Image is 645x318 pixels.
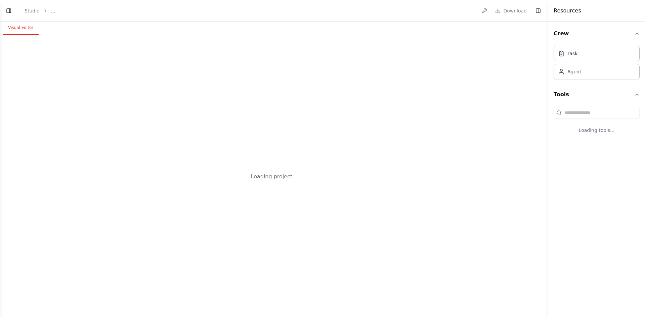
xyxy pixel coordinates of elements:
[251,173,298,181] div: Loading project...
[554,7,581,15] h4: Resources
[567,50,577,57] div: Task
[554,43,640,85] div: Crew
[25,7,55,14] nav: breadcrumb
[554,104,640,144] div: Tools
[3,21,39,35] button: Visual Editor
[567,68,581,75] div: Agent
[554,121,640,139] div: Loading tools...
[533,6,543,15] button: Hide right sidebar
[25,8,40,13] a: Studio
[4,6,13,15] button: Show left sidebar
[51,7,55,14] span: ...
[554,85,640,104] button: Tools
[554,24,640,43] button: Crew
